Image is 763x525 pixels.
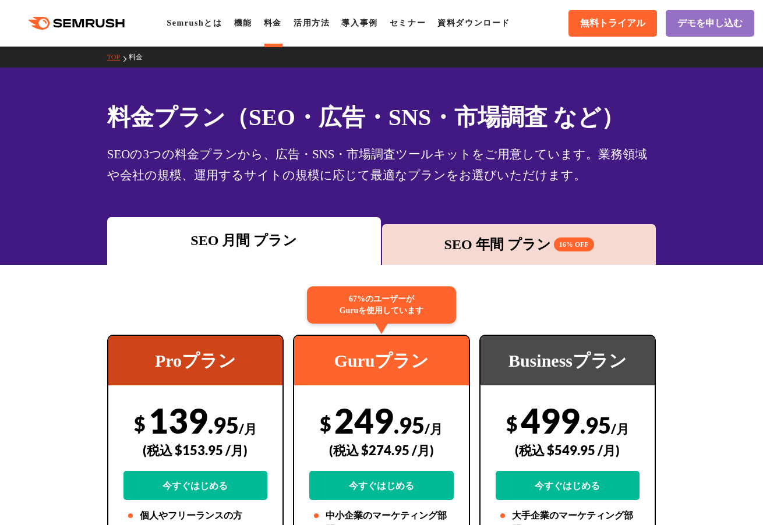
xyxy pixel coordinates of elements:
div: SEOの3つの料金プランから、広告・SNS・市場調査ツールキットをご用意しています。業務領域や会社の規模、運用するサイトの規模に応じて最適なプランをお選びいただけます。 [107,144,656,186]
div: 499 [496,400,640,500]
a: 資料ダウンロード [437,19,510,27]
div: Proプラン [108,336,282,385]
span: /月 [611,421,629,437]
span: $ [320,412,331,435]
span: .95 [208,412,239,438]
a: 無料トライアル [568,10,657,37]
a: 料金 [264,19,282,27]
div: Businessプラン [481,336,655,385]
span: デモを申し込む [677,17,743,30]
a: 今すぐはじめる [123,471,267,500]
a: 活用方法 [294,19,330,27]
span: $ [506,412,518,435]
span: .95 [580,412,611,438]
span: /月 [239,421,257,437]
span: $ [134,412,146,435]
a: 今すぐはじめる [309,471,453,500]
a: 機能 [234,19,252,27]
div: SEO 年間 プラン [388,234,650,255]
span: /月 [425,421,443,437]
a: 導入事例 [341,19,377,27]
span: 無料トライアル [580,17,645,30]
span: .95 [394,412,425,438]
div: SEO 月間 プラン [113,230,375,251]
a: デモを申し込む [666,10,754,37]
div: (税込 $153.95 /月) [123,430,267,471]
div: 139 [123,400,267,500]
div: (税込 $549.95 /月) [496,430,640,471]
a: 今すぐはじめる [496,471,640,500]
a: Semrushとは [167,19,222,27]
li: 個人やフリーランスの方 [123,509,267,523]
a: 料金 [129,53,151,61]
h1: 料金プラン（SEO・広告・SNS・市場調査 など） [107,100,656,134]
div: Guruプラン [294,336,468,385]
div: 249 [309,400,453,500]
div: (税込 $274.95 /月) [309,430,453,471]
a: TOP [107,53,129,61]
a: セミナー [390,19,426,27]
div: 67%のユーザーが Guruを使用しています [307,286,456,324]
span: 16% OFF [554,237,594,251]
